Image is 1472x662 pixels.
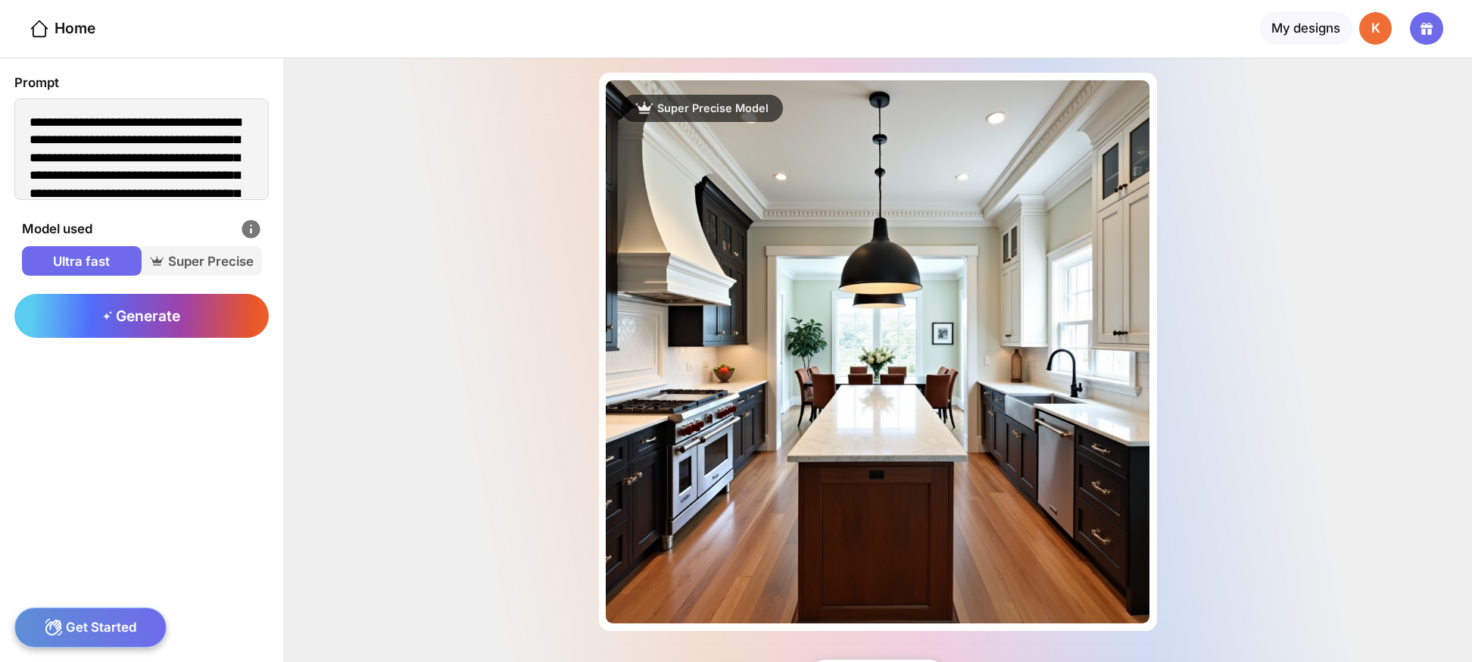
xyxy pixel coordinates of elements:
div: Home [29,18,95,40]
div: Get Started [14,607,167,648]
span: Generate [103,307,180,325]
span: Ultra fast [22,252,142,270]
div: My designs [1260,12,1352,45]
div: Model used [22,218,262,240]
div: K [1359,12,1392,45]
div: Prompt [14,73,269,92]
span: Super Precise [142,252,261,270]
div: Super Precise Model [621,95,783,122]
